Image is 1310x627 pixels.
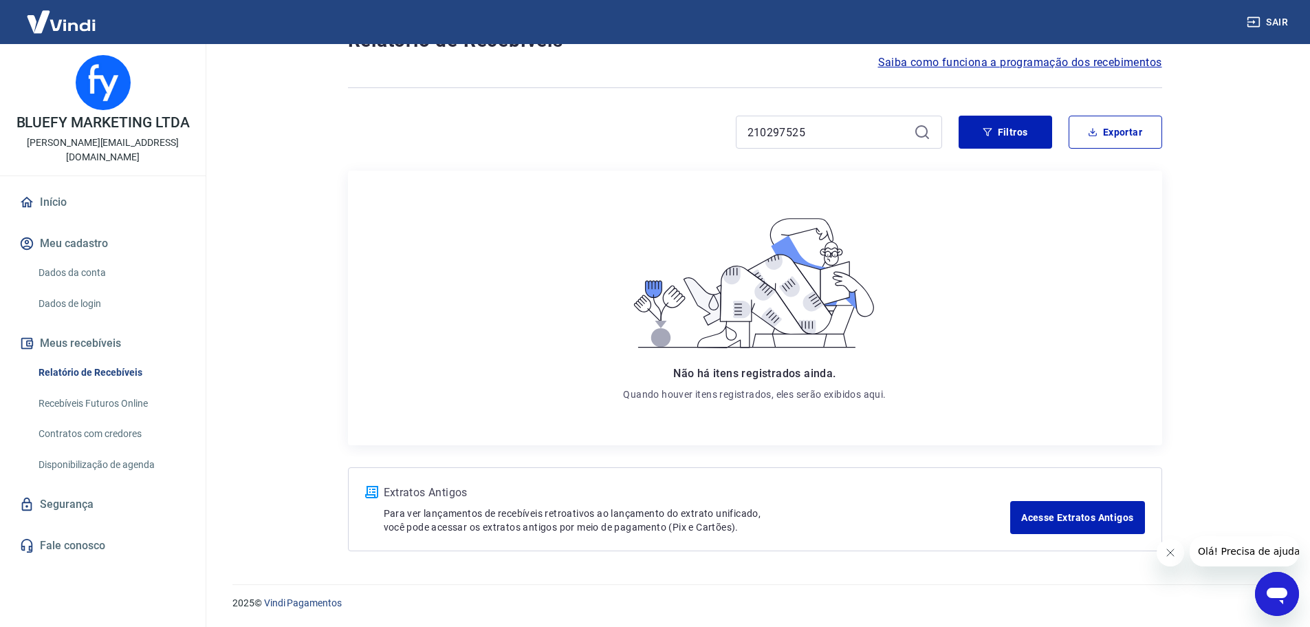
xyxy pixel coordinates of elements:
[17,1,106,43] img: Vindi
[33,290,189,318] a: Dados de login
[17,116,190,130] p: BLUEFY MARKETING LTDA
[623,387,886,401] p: Quando houver itens registrados, eles serão exibidos aqui.
[1255,572,1299,616] iframe: Botão para abrir a janela de mensagens
[1190,536,1299,566] iframe: Mensagem da empresa
[33,451,189,479] a: Disponibilização de agenda
[1244,10,1293,35] button: Sair
[959,116,1052,149] button: Filtros
[11,136,195,164] p: [PERSON_NAME][EMAIL_ADDRESS][DOMAIN_NAME]
[384,485,1011,501] p: Extratos Antigos
[33,359,189,387] a: Relatório de Recebíveis
[365,486,378,498] img: ícone
[878,54,1162,71] a: Saiba como funciona a programação dos recebimentos
[33,259,189,287] a: Dados da conta
[1157,539,1184,566] iframe: Fechar mensagem
[17,328,189,359] button: Meus recebíveis
[8,10,116,21] span: Olá! Precisa de ajuda?
[33,390,189,418] a: Recebíveis Futuros Online
[673,367,836,380] span: Não há itens registrados ainda.
[17,187,189,217] a: Início
[264,597,342,608] a: Vindi Pagamentos
[33,420,189,448] a: Contratos com credores
[384,507,1011,534] p: Para ver lançamentos de recebíveis retroativos ao lançamento do extrato unificado, você pode aces...
[1010,501,1144,534] a: Acesse Extratos Antigos
[1069,116,1162,149] button: Exportar
[747,122,908,142] input: Busque pelo número do pedido
[232,596,1277,610] p: 2025 ©
[17,489,189,520] a: Segurança
[17,531,189,561] a: Fale conosco
[17,229,189,259] button: Meu cadastro
[76,55,131,110] img: b9dab4cb-2337-41da-979e-63c4aeaec983.jpeg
